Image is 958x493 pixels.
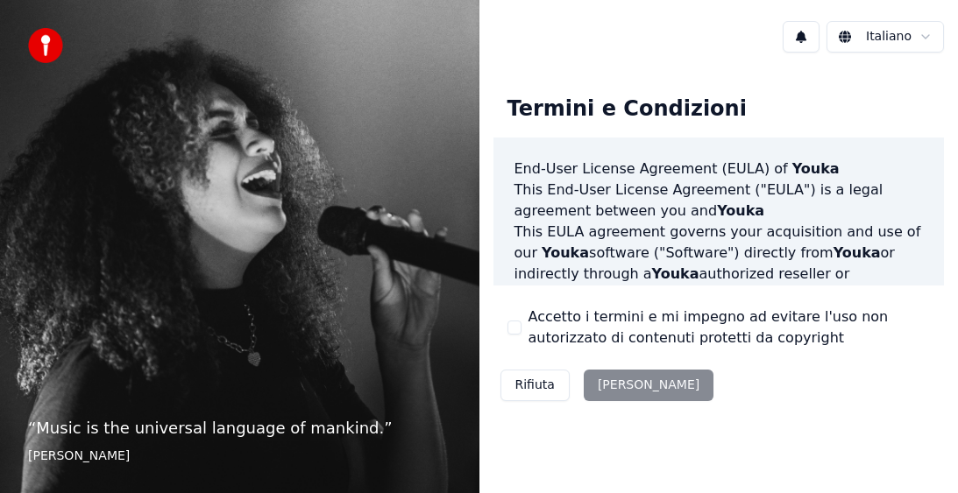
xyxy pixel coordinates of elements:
p: This EULA agreement governs your acquisition and use of our software ("Software") directly from o... [514,222,924,306]
span: Youka [834,244,881,261]
h3: End-User License Agreement (EULA) of [514,158,924,180]
button: Rifiuta [500,370,570,401]
label: Accetto i termini e mi impegno ad evitare l'uso non autorizzato di contenuti protetti da copyright [529,306,931,349]
footer: [PERSON_NAME] [28,447,451,465]
p: This End-User License Agreement ("EULA") is a legal agreement between you and [514,180,924,222]
div: Termini e Condizioni [493,81,761,137]
span: Youka [717,202,764,219]
span: Youka [792,160,840,177]
span: Youka [652,265,699,282]
p: “ Music is the universal language of mankind. ” [28,416,451,440]
img: youka [28,28,63,63]
span: Youka [542,244,589,261]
